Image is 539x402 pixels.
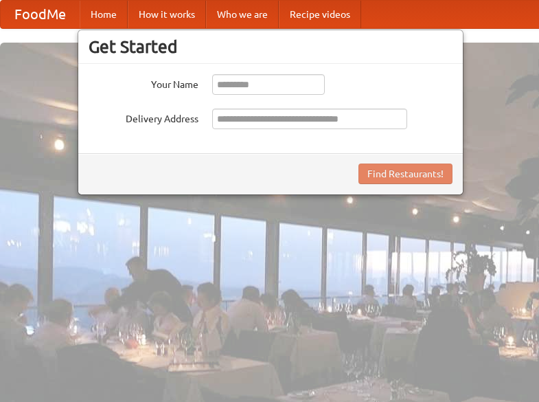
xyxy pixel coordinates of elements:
[128,1,206,28] a: How it works
[89,36,452,57] h3: Get Started
[1,1,80,28] a: FoodMe
[279,1,361,28] a: Recipe videos
[89,74,198,91] label: Your Name
[358,164,452,184] button: Find Restaurants!
[206,1,279,28] a: Who we are
[89,109,198,126] label: Delivery Address
[80,1,128,28] a: Home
